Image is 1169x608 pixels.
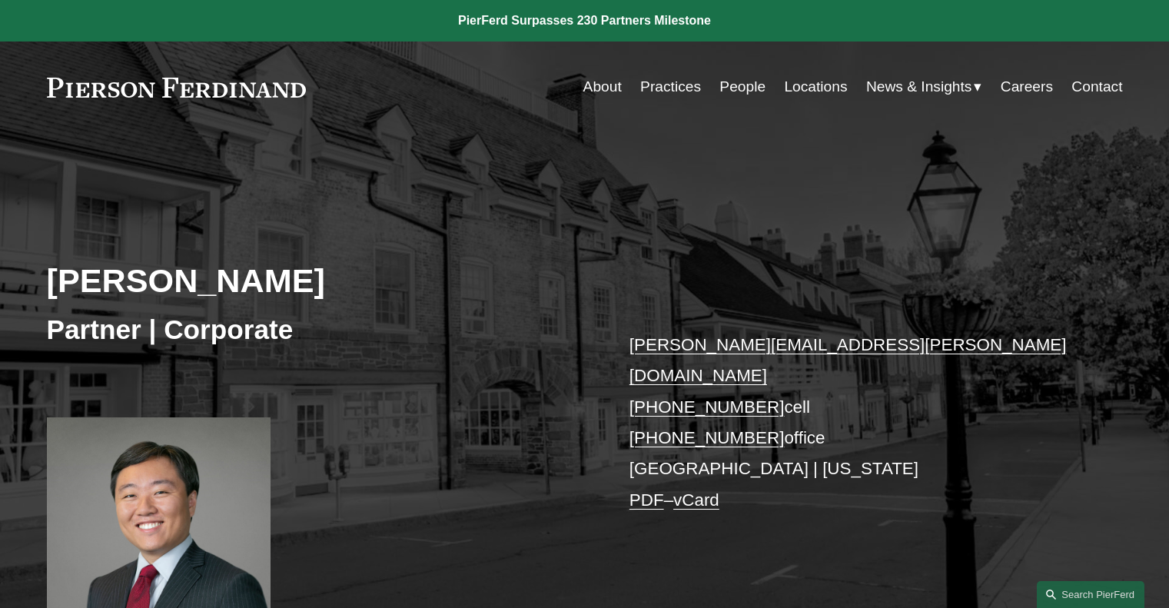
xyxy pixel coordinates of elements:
[1071,72,1122,101] a: Contact
[47,313,585,347] h3: Partner | Corporate
[629,397,785,417] a: [PHONE_NUMBER]
[583,72,622,101] a: About
[629,490,664,510] a: PDF
[629,335,1067,385] a: [PERSON_NAME][EMAIL_ADDRESS][PERSON_NAME][DOMAIN_NAME]
[1001,72,1053,101] a: Careers
[640,72,701,101] a: Practices
[629,330,1078,516] p: cell office [GEOGRAPHIC_DATA] | [US_STATE] –
[47,261,585,301] h2: [PERSON_NAME]
[866,72,982,101] a: folder dropdown
[866,74,972,101] span: News & Insights
[629,428,785,447] a: [PHONE_NUMBER]
[784,72,847,101] a: Locations
[1037,581,1144,608] a: Search this site
[673,490,719,510] a: vCard
[719,72,765,101] a: People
